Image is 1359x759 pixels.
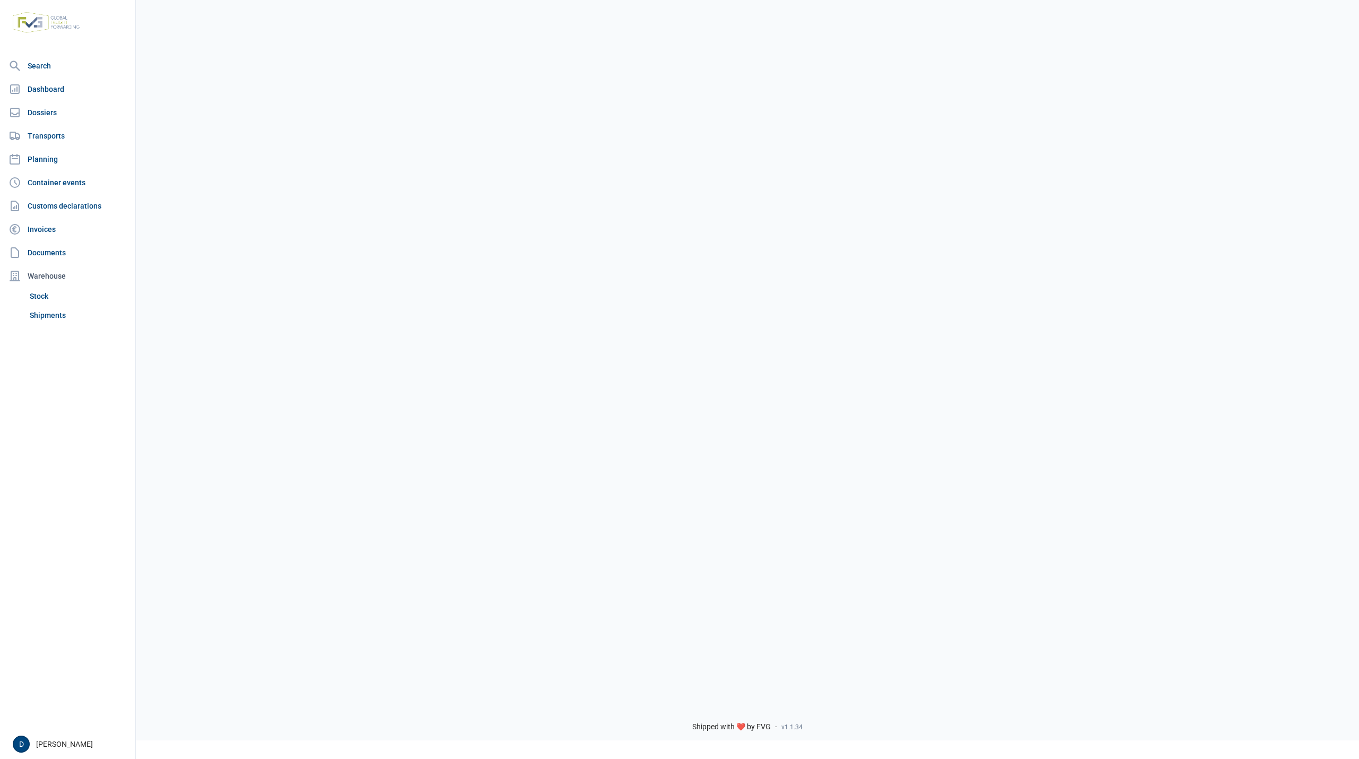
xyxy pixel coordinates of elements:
[4,172,131,193] a: Container events
[4,242,131,263] a: Documents
[4,265,131,287] div: Warehouse
[13,736,30,753] button: D
[4,125,131,146] a: Transports
[4,55,131,76] a: Search
[4,102,131,123] a: Dossiers
[25,306,131,325] a: Shipments
[8,8,84,37] img: FVG - Global freight forwarding
[4,219,131,240] a: Invoices
[692,722,771,732] span: Shipped with ❤️ by FVG
[25,287,131,306] a: Stock
[4,195,131,217] a: Customs declarations
[781,723,803,731] span: v1.1.34
[775,722,777,732] span: -
[13,736,129,753] div: [PERSON_NAME]
[4,149,131,170] a: Planning
[4,79,131,100] a: Dashboard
